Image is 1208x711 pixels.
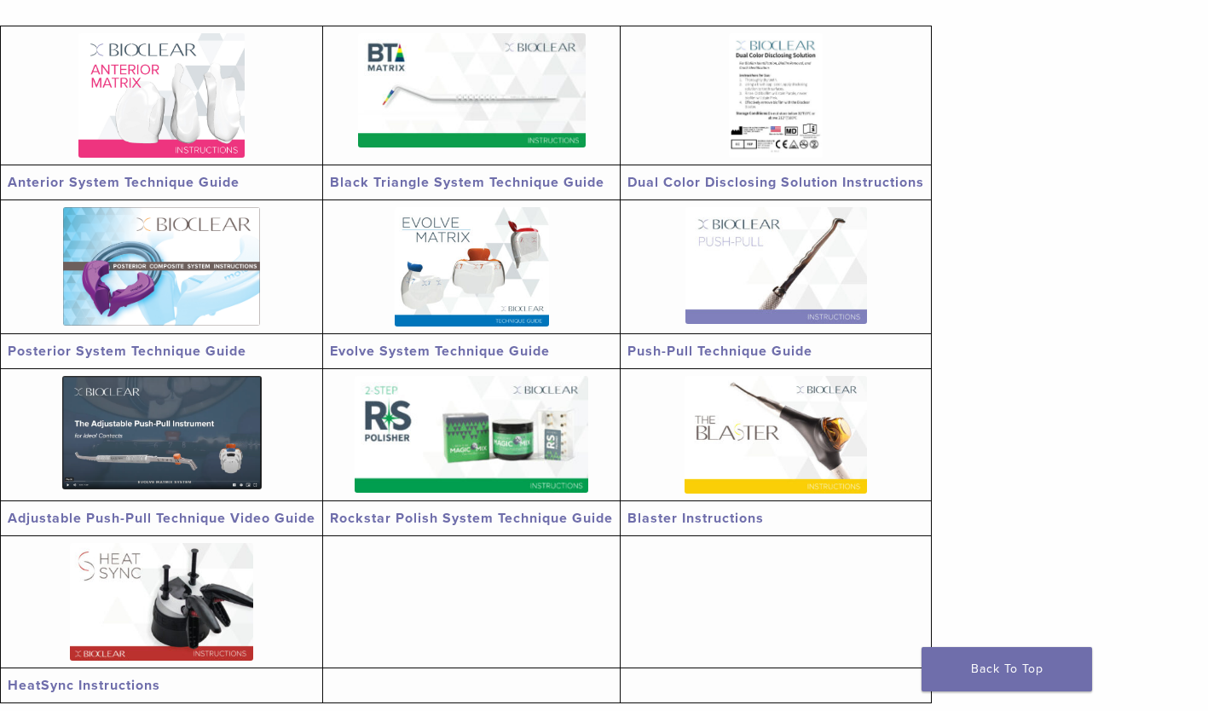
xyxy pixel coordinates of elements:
[330,174,604,191] a: Black Triangle System Technique Guide
[330,510,613,527] a: Rockstar Polish System Technique Guide
[8,510,315,527] a: Adjustable Push-Pull Technique Video Guide
[330,343,550,360] a: Evolve System Technique Guide
[627,510,764,527] a: Blaster Instructions
[627,343,812,360] a: Push-Pull Technique Guide
[8,343,246,360] a: Posterior System Technique Guide
[922,647,1092,691] a: Back To Top
[8,174,240,191] a: Anterior System Technique Guide
[8,677,160,694] a: HeatSync Instructions
[627,174,924,191] a: Dual Color Disclosing Solution Instructions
